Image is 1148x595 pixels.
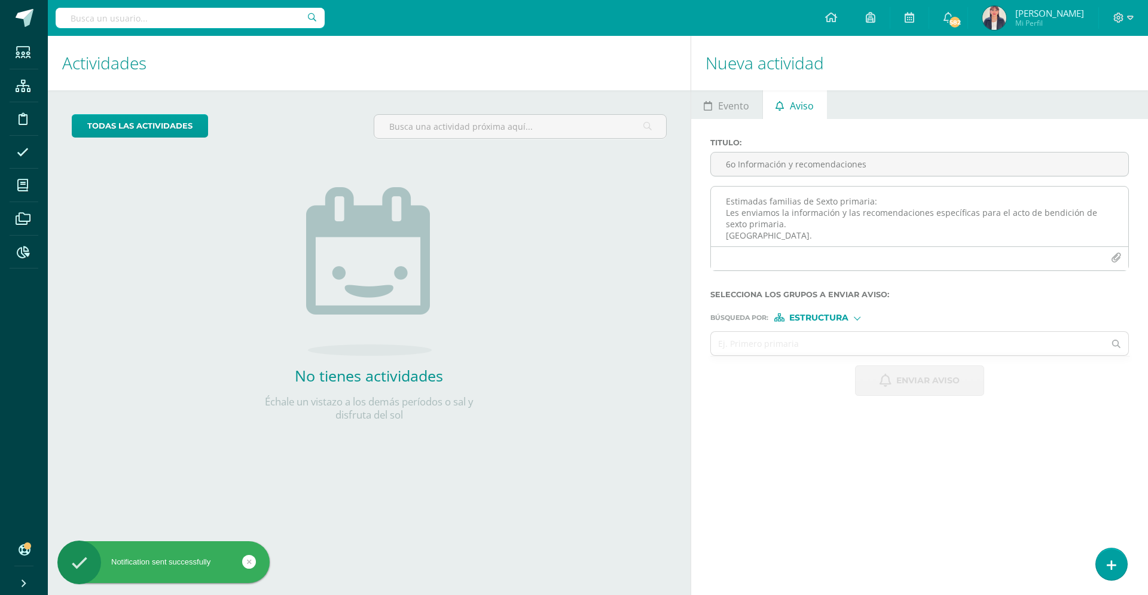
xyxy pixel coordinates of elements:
[249,365,488,386] h2: No tienes actividades
[710,290,1129,299] label: Selecciona los grupos a enviar aviso :
[57,557,270,567] div: Notification sent successfully
[711,152,1128,176] input: Titulo
[249,395,488,422] p: Échale un vistazo a los demás períodos o sal y disfruta del sol
[982,6,1006,30] img: 0ffcb52647a54a2841eb20d44d035e76.png
[62,36,676,90] h1: Actividades
[789,315,848,321] span: Estructura
[896,366,960,395] span: Enviar aviso
[56,8,325,28] input: Busca un usuario...
[1015,18,1084,28] span: Mi Perfil
[718,91,749,120] span: Evento
[72,114,208,138] a: todas las Actividades
[691,90,762,119] a: Evento
[306,187,432,356] img: no_activities.png
[710,138,1129,147] label: Titulo :
[374,115,665,138] input: Busca una actividad próxima aquí...
[948,16,961,29] span: 582
[711,332,1105,355] input: Ej. Primero primaria
[1015,7,1084,19] span: [PERSON_NAME]
[763,90,827,119] a: Aviso
[706,36,1134,90] h1: Nueva actividad
[790,91,814,120] span: Aviso
[774,313,864,322] div: [object Object]
[855,365,984,396] button: Enviar aviso
[710,315,768,321] span: Búsqueda por :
